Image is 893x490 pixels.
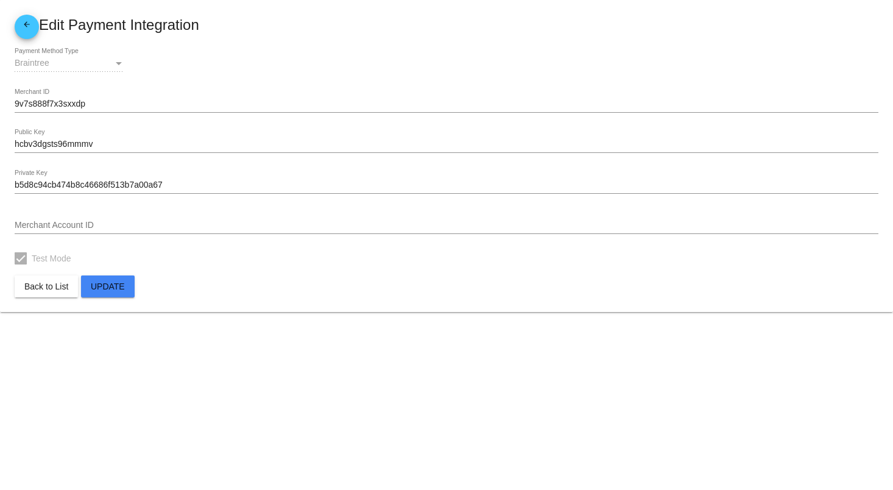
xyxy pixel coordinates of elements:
[15,221,878,230] input: Merchant Account ID
[15,275,78,297] button: Back to List
[15,58,49,68] span: Braintree
[15,15,878,39] mat-card-title: Edit Payment Integration
[19,20,34,35] mat-icon: arrow_back
[32,251,71,266] span: Test Mode
[24,282,68,291] span: Back to List
[81,275,135,297] button: Update
[91,282,125,291] span: Update
[15,59,124,68] mat-select: Payment Method Type
[15,99,878,109] input: Merchant ID
[15,180,878,190] input: Private Key
[15,140,878,149] input: Public Key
